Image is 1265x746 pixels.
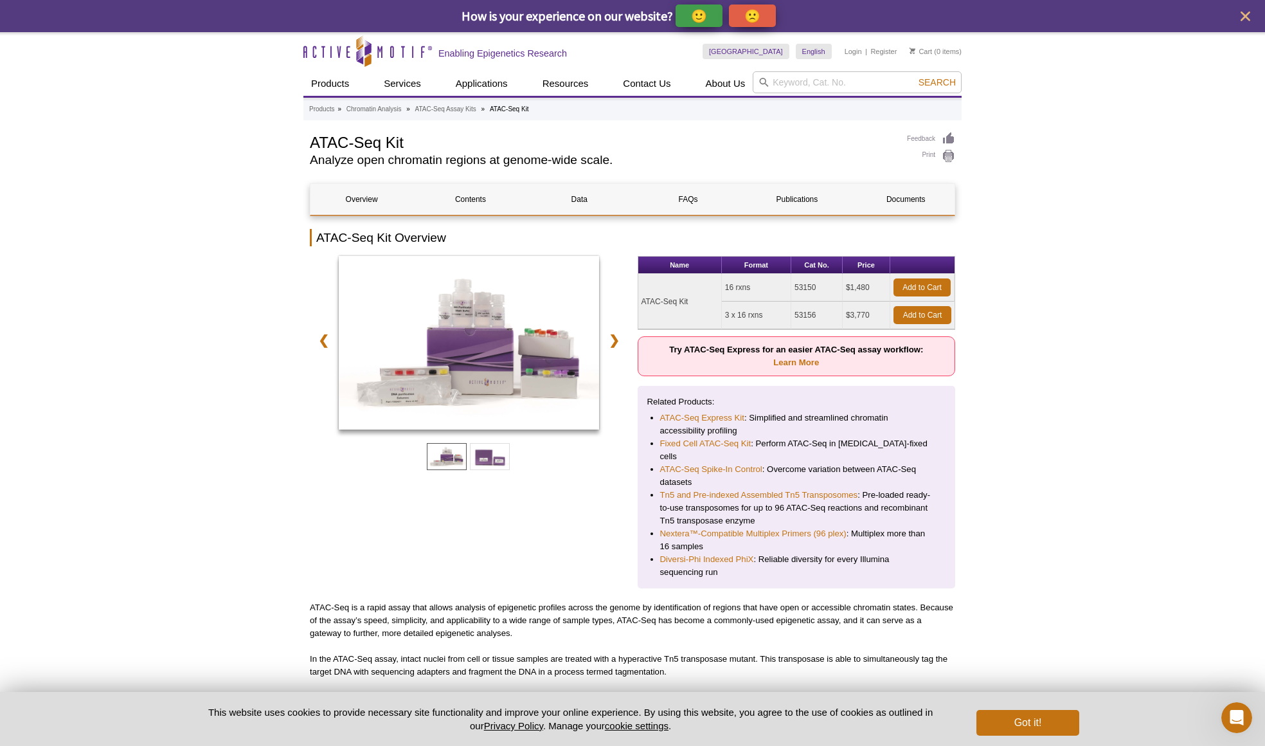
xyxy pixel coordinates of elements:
a: Privacy Policy [484,720,543,731]
p: Related Products: [647,396,946,408]
iframe: Intercom live chat [1221,702,1252,733]
h1: ATAC-Seq Kit [310,132,894,151]
td: $1,480 [843,274,890,302]
th: Cat No. [791,257,843,274]
a: Nextera™-Compatible Multiplex Primers (96 plex) [660,527,847,540]
img: ATAC-Seq Kit [339,256,599,430]
a: Products [303,71,357,96]
a: ❯ [600,325,628,355]
input: Keyword, Cat. No. [753,71,962,93]
li: : Overcome variation between ATAC-Seq datasets [660,463,933,489]
td: 16 rxns [722,274,791,302]
a: English [796,44,832,59]
a: ❮ [310,325,337,355]
p: 🙁 [744,8,760,24]
a: Diversi-Phi Indexed PhiX [660,553,754,566]
strong: Try ATAC-Seq Express for an easier ATAC-Seq assay workflow: [669,345,923,367]
p: In the ATAC-Seq assay, intact nuclei from cell or tissue samples are treated with a hyperactive T... [310,653,955,678]
th: Format [722,257,791,274]
h2: Analyze open chromatin regions at genome-wide scale. [310,154,894,166]
button: close [1237,8,1253,24]
p: ATAC-Seq is a rapid assay that allows analysis of epigenetic profiles across the genome by identi... [310,601,955,640]
td: 3 x 16 rxns [722,302,791,329]
li: ATAC-Seq Kit [490,105,529,113]
a: Login [845,47,862,56]
a: Add to Cart [893,278,951,296]
a: Resources [535,71,597,96]
li: » [481,105,485,113]
a: Fixed Cell ATAC-Seq Kit [660,437,751,450]
li: » [337,105,341,113]
a: Products [309,104,334,115]
td: ATAC-Seq Kit [638,274,722,329]
p: The ATAC-Seq Kit from Active Motif provides the reagents necessary to produce 16 unique sequencin... [310,691,955,730]
li: : Multiplex more than 16 samples [660,527,933,553]
li: : Reliable diversity for every Illumina sequencing run [660,553,933,579]
a: Tn5 and Pre-indexed Assembled Tn5 Transposomes [660,489,858,502]
a: Applications [448,71,516,96]
td: 53156 [791,302,843,329]
a: FAQs [637,184,739,215]
sup: ® [751,691,756,698]
th: Price [843,257,890,274]
li: | [865,44,867,59]
li: : Pre-loaded ready-to-use transposomes for up to 96 ATAC-Seq reactions and recombinant Tn5 transp... [660,489,933,527]
li: » [406,105,410,113]
a: Data [528,184,631,215]
li: : Perform ATAC-Seq in [MEDICAL_DATA]-fixed cells [660,437,933,463]
td: 53150 [791,274,843,302]
span: Search [919,77,956,87]
a: ATAC-Seq Express Kit [660,412,744,424]
li: (0 items) [910,44,962,59]
a: [GEOGRAPHIC_DATA] [703,44,789,59]
li: : Simplified and streamlined chromatin accessibility profiling [660,412,933,437]
a: Register [870,47,897,56]
a: About Us [698,71,753,96]
span: How is your experience on our website? [462,8,673,24]
td: $3,770 [843,302,890,329]
a: Services [376,71,429,96]
a: Overview [310,184,413,215]
a: Contact Us [615,71,678,96]
a: Chromatin Analysis [346,104,402,115]
a: Cart [910,47,932,56]
h2: ATAC-Seq Kit Overview [310,229,955,246]
a: ATAC-Seq Kit [339,256,599,433]
th: Name [638,257,722,274]
a: ATAC-Seq Assay Kits [415,104,476,115]
button: cookie settings [605,720,668,731]
h2: Enabling Epigenetics Research [438,48,567,59]
a: ATAC-Seq Spike-In Control [660,463,762,476]
p: 🙂 [691,8,707,24]
button: Search [915,77,960,88]
a: Contents [419,184,521,215]
a: Feedback [907,132,955,146]
a: Documents [855,184,957,215]
img: Your Cart [910,48,915,54]
a: Add to Cart [893,306,951,324]
p: This website uses cookies to provide necessary site functionality and improve your online experie... [186,705,955,732]
button: Got it! [976,710,1079,736]
a: Learn More [773,358,819,367]
a: Publications [746,184,848,215]
a: Print [907,149,955,163]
